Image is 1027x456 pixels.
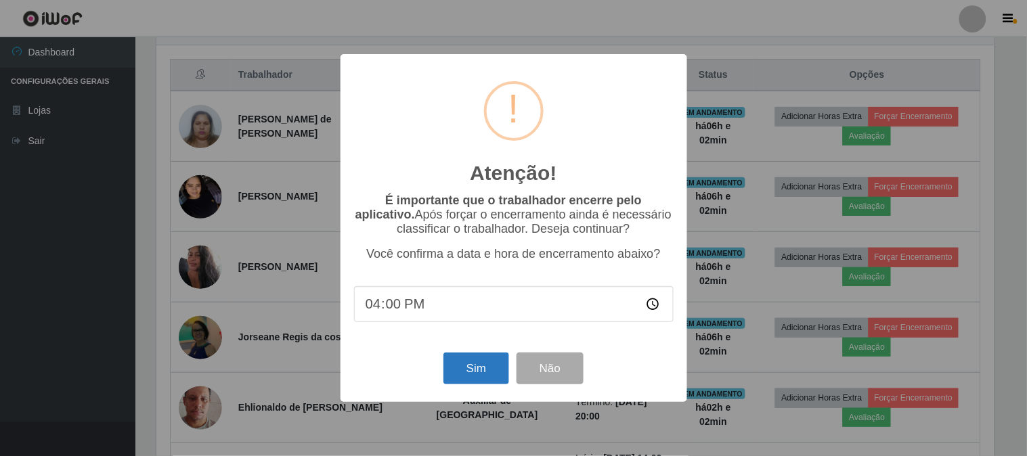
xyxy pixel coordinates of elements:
p: Após forçar o encerramento ainda é necessário classificar o trabalhador. Deseja continuar? [354,193,674,236]
h2: Atenção! [470,161,556,185]
b: É importante que o trabalhador encerre pelo aplicativo. [355,193,642,221]
button: Não [517,352,584,384]
button: Sim [443,352,509,384]
p: Você confirma a data e hora de encerramento abaixo? [354,247,674,261]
